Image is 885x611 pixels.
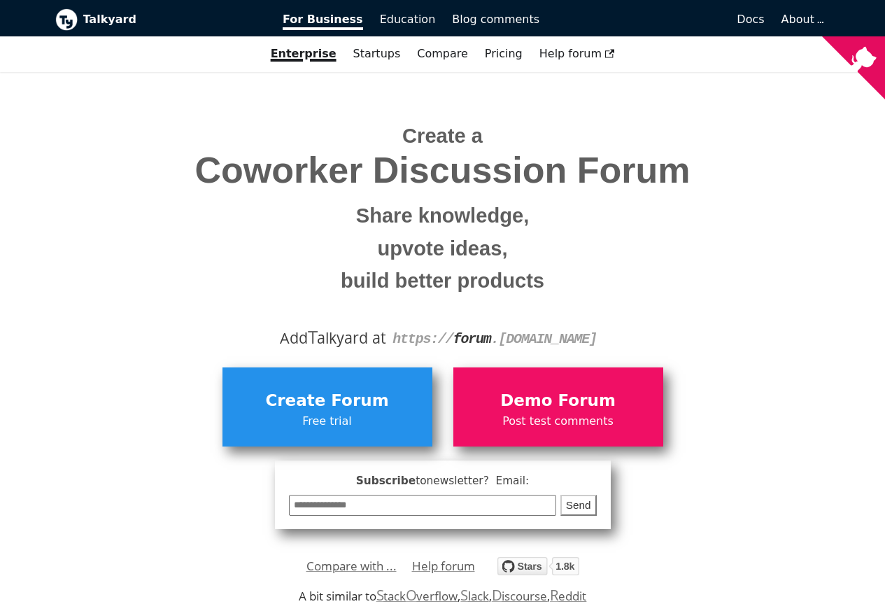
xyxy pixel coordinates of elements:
span: Education [380,13,436,26]
a: Compare [417,47,468,60]
span: Blog comments [452,13,539,26]
strong: forum [453,331,491,347]
a: Education [371,8,444,31]
a: For Business [274,8,371,31]
a: Startups [345,42,409,66]
span: Coworker Discussion Forum [66,150,820,190]
span: S [376,585,384,605]
code: https:// . [DOMAIN_NAME] [392,331,597,347]
span: Free trial [229,412,425,430]
small: build better products [66,265,820,297]
span: D [492,585,502,605]
b: Talkyard [83,10,264,29]
span: T [308,324,318,349]
a: Enterprise [262,42,345,66]
a: Star debiki/talkyard on GitHub [497,559,579,580]
a: Help forum [531,42,623,66]
a: StackOverflow [376,588,458,604]
img: talkyard.svg [497,557,579,575]
span: R [550,585,559,605]
small: Share knowledge, [66,199,820,232]
a: Talkyard logoTalkyard [55,8,264,31]
span: For Business [283,13,363,30]
a: Slack [460,588,488,604]
span: Create a [402,125,483,147]
a: Demo ForumPost test comments [453,367,663,446]
span: Create Forum [229,388,425,414]
a: About [781,13,822,26]
a: Create ForumFree trial [222,367,432,446]
span: Demo Forum [460,388,656,414]
span: Subscribe [289,472,597,490]
small: upvote ideas, [66,232,820,265]
a: Blog comments [444,8,548,31]
button: Send [560,495,597,517]
a: Pricing [476,42,531,66]
span: to newsletter ? Email: [416,475,529,487]
a: Docs [548,8,773,31]
span: Post test comments [460,412,656,430]
img: Talkyard logo [55,8,78,31]
div: Add alkyard at [66,326,820,350]
a: Reddit [550,588,586,604]
a: Help forum [412,556,475,577]
span: O [406,585,417,605]
span: Help forum [539,47,615,60]
span: S [460,585,468,605]
span: Docs [737,13,764,26]
a: Compare with ... [306,556,397,577]
a: Discourse [492,588,547,604]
